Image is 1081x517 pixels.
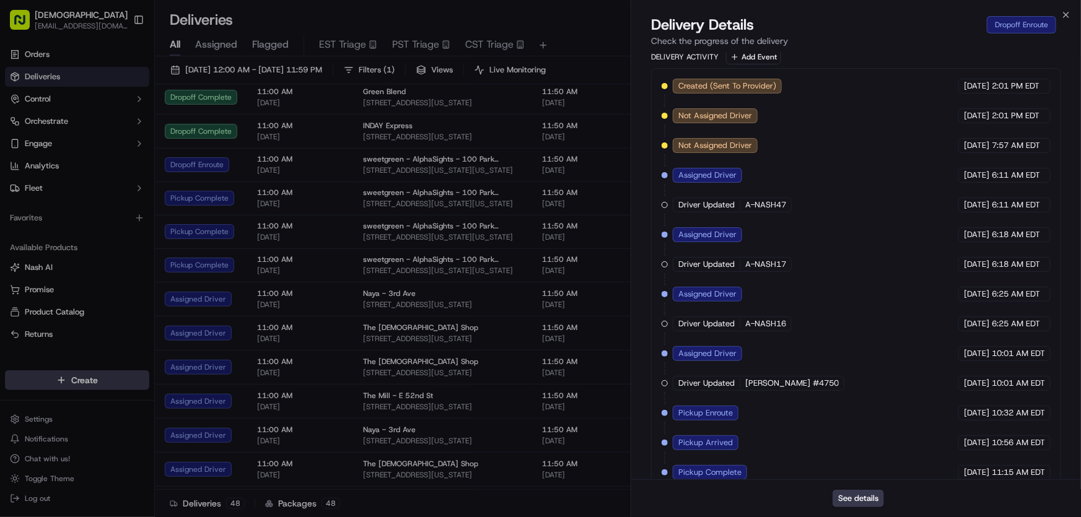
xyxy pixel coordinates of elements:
span: Driver Updated [678,378,735,389]
span: A-NASH17 [745,259,786,270]
span: Driver Updated [678,259,735,270]
button: See details [833,490,884,507]
span: Assigned Driver [678,229,737,240]
span: [DATE] [964,348,989,359]
img: Nash [12,12,37,37]
span: 6:11 AM EDT [992,170,1040,181]
span: 6:11 AM EDT [992,199,1040,211]
span: [DATE] [964,80,989,92]
span: API Documentation [117,180,199,192]
span: [DATE] [964,229,989,240]
span: Pylon [123,210,150,219]
span: [DATE] [964,199,989,211]
span: 2:01 PM EDT [992,80,1039,92]
span: [DATE] [964,467,989,478]
div: 📗 [12,181,22,191]
span: 6:18 AM EDT [992,259,1040,270]
span: Driver Updated [678,318,735,329]
span: 11:15 AM EDT [992,467,1045,478]
span: 6:18 AM EDT [992,229,1040,240]
span: [DATE] [964,407,989,419]
span: [PERSON_NAME] #4750 [745,378,839,389]
p: Welcome 👋 [12,50,225,69]
span: Assigned Driver [678,289,737,300]
span: 7:57 AM EDT [992,140,1040,151]
span: 10:01 AM EDT [992,378,1045,389]
span: 6:25 AM EDT [992,289,1040,300]
span: 6:25 AM EDT [992,318,1040,329]
div: Start new chat [42,118,203,131]
span: Assigned Driver [678,348,737,359]
span: [DATE] [964,289,989,300]
span: 2:01 PM EDT [992,110,1039,121]
a: 💻API Documentation [100,175,204,197]
span: Not Assigned Driver [678,140,752,151]
span: Delivery Details [651,15,754,35]
span: 10:01 AM EDT [992,348,1045,359]
div: We're available if you need us! [42,131,157,141]
span: A-NASH16 [745,318,786,329]
span: Knowledge Base [25,180,95,192]
button: Add Event [726,50,781,64]
span: Pickup Enroute [678,407,733,419]
button: Start new chat [211,122,225,137]
div: Delivery Activity [651,52,719,62]
span: Driver Updated [678,199,735,211]
span: [DATE] [964,259,989,270]
span: Not Assigned Driver [678,110,752,121]
img: 1736555255976-a54dd68f-1ca7-489b-9aae-adbdc363a1c4 [12,118,35,141]
p: Check the progress of the delivery [651,35,1061,47]
span: [DATE] [964,110,989,121]
span: A-NASH47 [745,199,786,211]
span: [DATE] [964,318,989,329]
a: Powered byPylon [87,209,150,219]
span: Pickup Complete [678,467,742,478]
span: Pickup Arrived [678,437,733,448]
span: [DATE] [964,140,989,151]
span: 10:56 AM EDT [992,437,1045,448]
input: Got a question? Start typing here... [32,80,223,93]
span: [DATE] [964,437,989,448]
span: 10:32 AM EDT [992,407,1045,419]
span: Assigned Driver [678,170,737,181]
span: [DATE] [964,378,989,389]
span: [DATE] [964,170,989,181]
a: 📗Knowledge Base [7,175,100,197]
div: 💻 [105,181,115,191]
span: Created (Sent To Provider) [678,80,776,92]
